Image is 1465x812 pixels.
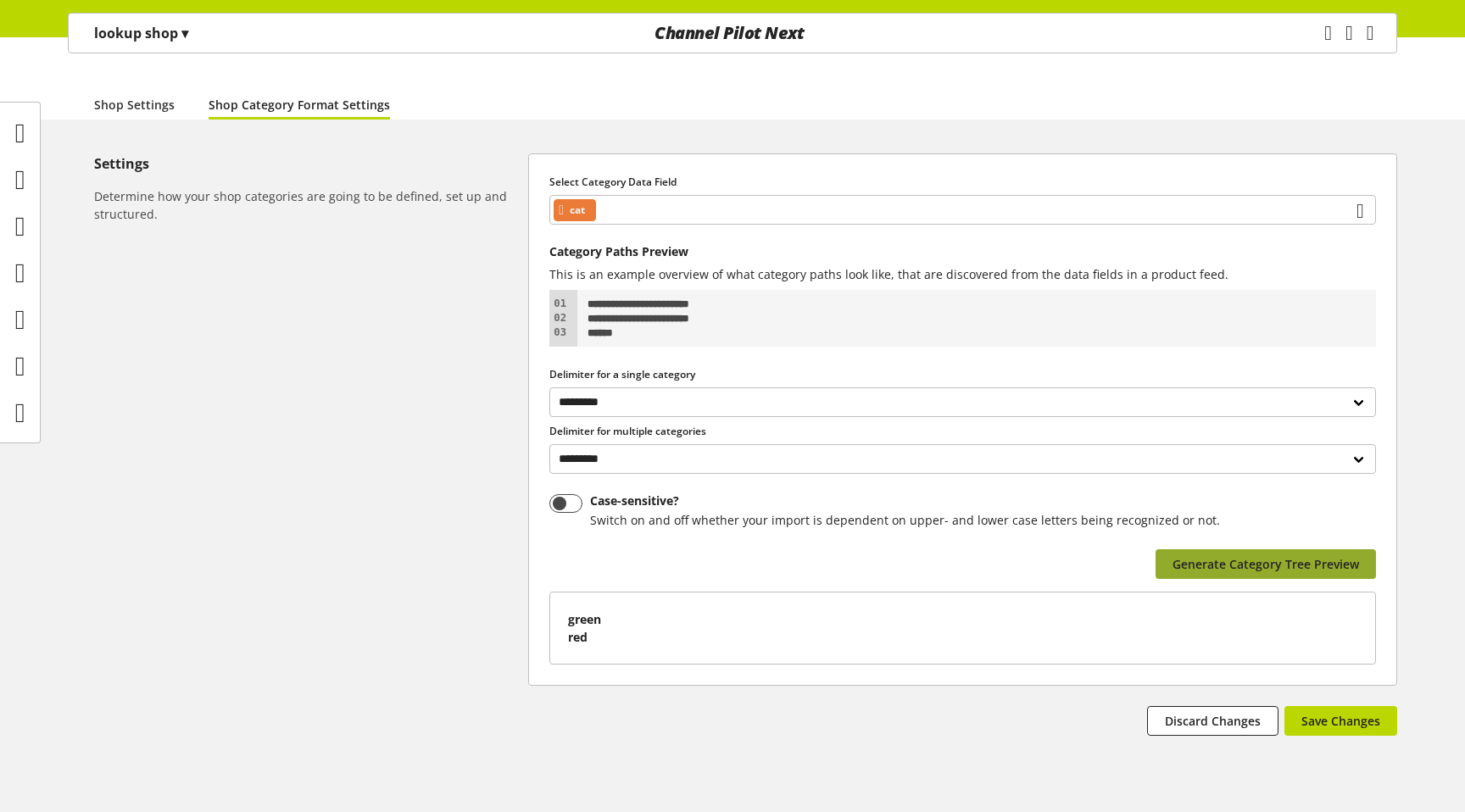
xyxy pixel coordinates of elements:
[549,175,1376,190] label: Select Category Data Field
[181,24,188,42] span: ▾
[549,424,706,438] span: Delimiter for multiple categories
[568,611,601,627] span: green
[68,13,1397,53] nav: main navigation
[1301,712,1380,730] span: Save Changes
[94,23,188,43] p: lookup shop
[1147,706,1278,736] button: Discard Changes
[94,96,175,114] a: Shop Settings
[549,325,569,340] div: 03
[549,311,569,325] div: 02
[1165,712,1261,730] span: Discard Changes
[549,297,569,311] div: 01
[94,187,521,223] h6: Determine how your shop categories are going to be defined, set up and structured.
[568,629,588,645] span: red
[1284,706,1397,736] button: Save Changes
[1156,549,1376,579] button: Generate Category Tree Preview
[590,511,1220,529] div: Switch on and off whether your import is dependent on upper- and lower case letters being recogni...
[549,245,1376,259] p: Category Paths Preview
[590,494,1220,508] div: Case-sensitive?
[1173,555,1359,573] span: Generate Category Tree Preview
[549,367,695,381] span: Delimiter for a single category
[94,153,521,174] h5: Settings
[570,200,585,220] span: cat
[209,96,390,114] a: Shop Category Format Settings
[549,265,1376,283] p: This is an example overview of what category paths look like, that are discovered from the data f...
